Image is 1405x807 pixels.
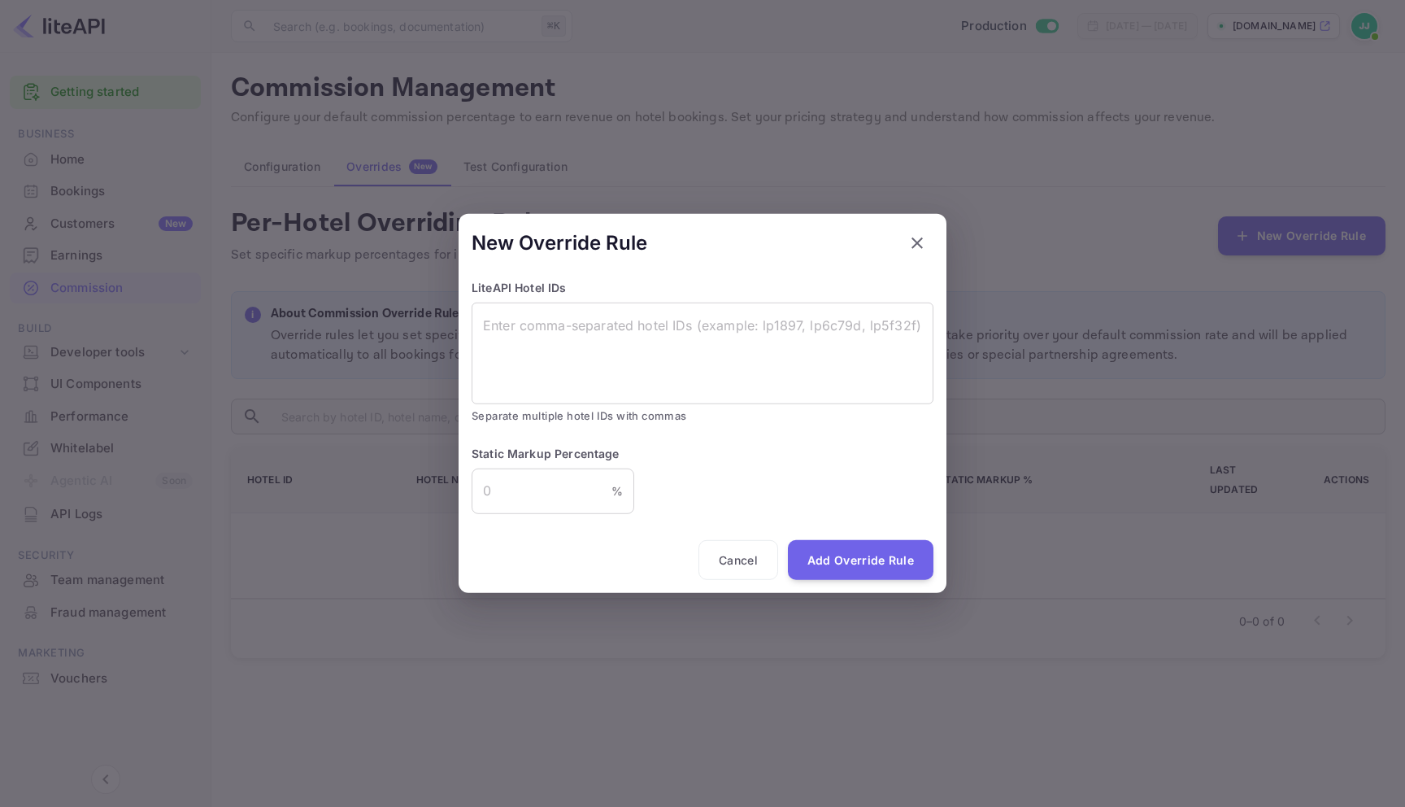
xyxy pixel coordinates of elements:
[472,230,647,256] h5: New Override Rule
[788,539,933,580] button: Add Override Rule
[472,468,611,513] input: 0
[472,444,933,461] p: Static Markup Percentage
[472,408,933,425] span: Separate multiple hotel IDs with commas
[698,539,778,580] button: Cancel
[472,279,933,296] p: LiteAPI Hotel IDs
[611,482,623,499] p: %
